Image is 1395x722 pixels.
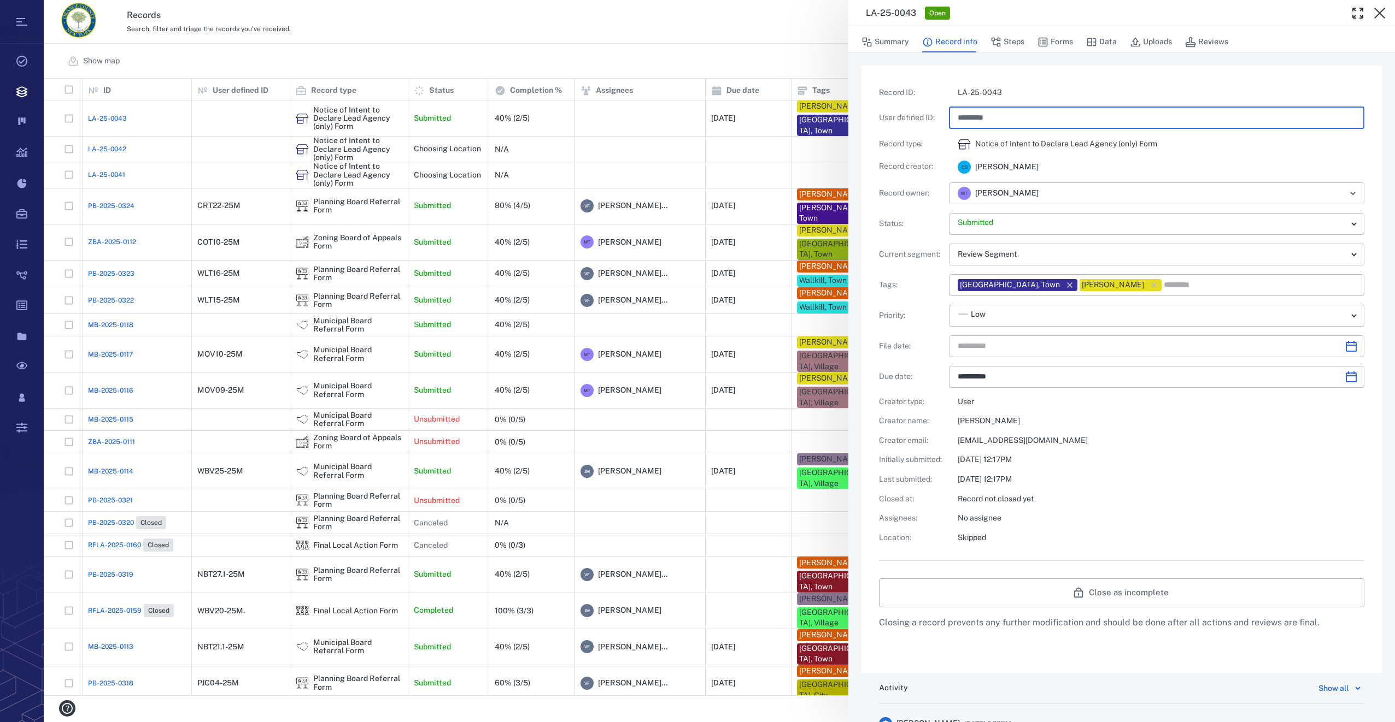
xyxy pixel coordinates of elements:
p: Submitted [958,217,1347,228]
p: No assignee [958,513,1364,524]
button: Reviews [1185,32,1228,52]
button: Toggle Fullscreen [1347,2,1369,24]
p: Record owner : [879,188,945,199]
span: [PERSON_NAME] [975,188,1039,199]
p: Skipped [958,532,1364,543]
div: Show all [1318,682,1349,695]
h3: LA-25-0043 [866,7,916,20]
p: Closed at : [879,494,945,505]
div: M T [958,187,971,200]
p: Notice of Intent to Declare Lead Agency (only) Form [975,139,1157,150]
h6: Activity [879,683,908,694]
button: Choose date [1340,335,1362,357]
div: [GEOGRAPHIC_DATA], Town [960,280,1060,291]
span: Open [927,9,948,18]
p: Status : [879,218,945,229]
p: Current segment : [879,249,945,260]
button: Close as incomplete [879,578,1364,607]
p: Tags : [879,280,945,291]
span: Help [25,8,47,17]
p: Creator type : [879,396,945,407]
p: Initially submitted : [879,454,945,465]
button: Summary [861,32,909,52]
button: Uploads [1130,32,1172,52]
span: [PERSON_NAME] [975,162,1039,173]
p: File date : [879,341,945,352]
div: C S [958,161,971,174]
body: Rich Text Area. Press ALT-0 for help. [9,9,476,19]
p: Record type : [879,139,945,150]
p: [DATE] 12:17PM [958,454,1364,465]
p: User [958,396,1364,407]
p: LA-25-0043 [958,87,1364,98]
p: [PERSON_NAME] [958,416,1364,427]
p: Priority : [879,310,945,321]
p: User defined ID : [879,113,945,123]
button: Steps [990,32,1024,52]
p: Creator email : [879,435,945,446]
button: Data [1086,32,1117,52]
button: Record info [922,32,977,52]
p: Closing a record prevents any further modification and should be done after all actions and revie... [879,616,1364,629]
p: Due date : [879,371,945,382]
button: Close [1369,2,1391,24]
button: Choose date, selected date is Sep 24, 2025 [1340,366,1362,388]
span: Review Segment [958,250,1017,258]
div: Notice of Intent to Declare Lead Agency (only) Form [958,138,971,151]
div: [PERSON_NAME] [1082,280,1144,291]
span: Low [971,309,986,320]
p: [DATE] 12:17PM [958,474,1364,485]
button: Open [1345,186,1361,201]
p: Record not closed yet [958,494,1364,505]
p: Last submitted : [879,474,945,485]
p: Assignees : [879,513,945,524]
p: [EMAIL_ADDRESS][DOMAIN_NAME] [958,435,1364,446]
p: Location : [879,532,945,543]
button: Forms [1038,32,1073,52]
p: Record ID : [879,87,945,98]
p: Creator name : [879,416,945,427]
p: Record creator : [879,161,945,172]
